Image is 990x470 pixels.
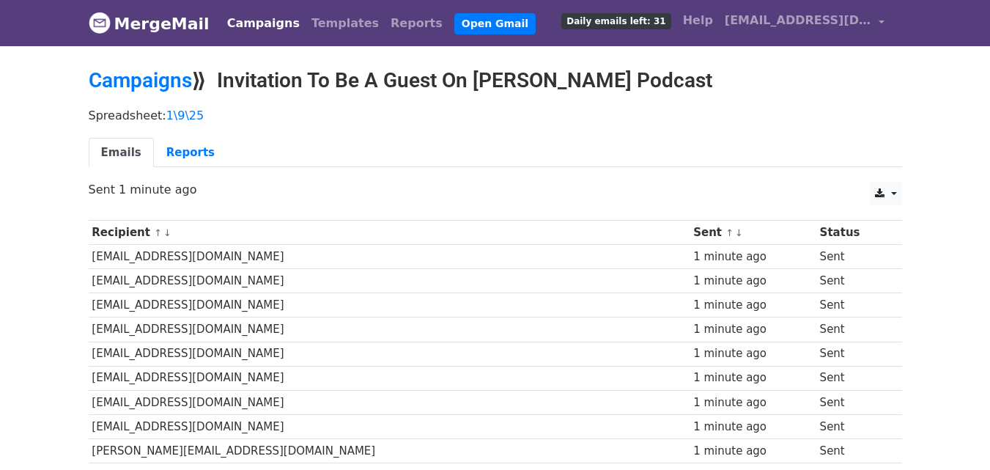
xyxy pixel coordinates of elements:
[306,9,385,38] a: Templates
[693,321,813,338] div: 1 minute ago
[719,6,890,40] a: [EMAIL_ADDRESS][DOMAIN_NAME]
[89,68,902,93] h2: ⟫ Invitation To Be A Guest On [PERSON_NAME] Podcast
[89,366,690,390] td: [EMAIL_ADDRESS][DOMAIN_NAME]
[89,245,690,269] td: [EMAIL_ADDRESS][DOMAIN_NAME]
[816,342,891,366] td: Sent
[89,269,690,293] td: [EMAIL_ADDRESS][DOMAIN_NAME]
[816,245,891,269] td: Sent
[693,345,813,362] div: 1 minute ago
[89,12,111,34] img: MergeMail logo
[89,293,690,317] td: [EMAIL_ADDRESS][DOMAIN_NAME]
[690,221,816,245] th: Sent
[693,443,813,460] div: 1 minute ago
[693,249,813,265] div: 1 minute ago
[693,273,813,290] div: 1 minute ago
[89,108,902,123] p: Spreadsheet:
[693,419,813,436] div: 1 minute ago
[816,293,891,317] td: Sent
[385,9,448,38] a: Reports
[89,138,154,168] a: Emails
[816,317,891,342] td: Sent
[816,269,891,293] td: Sent
[693,297,813,314] div: 1 minute ago
[89,317,690,342] td: [EMAIL_ADDRESS][DOMAIN_NAME]
[816,414,891,438] td: Sent
[89,182,902,197] p: Sent 1 minute ago
[454,13,536,34] a: Open Gmail
[163,227,171,238] a: ↓
[89,68,192,92] a: Campaigns
[89,8,210,39] a: MergeMail
[735,227,743,238] a: ↓
[816,390,891,414] td: Sent
[89,414,690,438] td: [EMAIL_ADDRESS][DOMAIN_NAME]
[154,227,162,238] a: ↑
[677,6,719,35] a: Help
[816,438,891,463] td: Sent
[89,342,690,366] td: [EMAIL_ADDRESS][DOMAIN_NAME]
[89,438,690,463] td: [PERSON_NAME][EMAIL_ADDRESS][DOMAIN_NAME]
[221,9,306,38] a: Campaigns
[725,227,734,238] a: ↑
[561,13,671,29] span: Daily emails left: 31
[166,109,204,122] a: 1\9\25
[693,370,813,386] div: 1 minute ago
[89,390,690,414] td: [EMAIL_ADDRESS][DOMAIN_NAME]
[816,366,891,390] td: Sent
[725,12,871,29] span: [EMAIL_ADDRESS][DOMAIN_NAME]
[816,221,891,245] th: Status
[89,221,690,245] th: Recipient
[154,138,227,168] a: Reports
[693,394,813,411] div: 1 minute ago
[555,6,676,35] a: Daily emails left: 31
